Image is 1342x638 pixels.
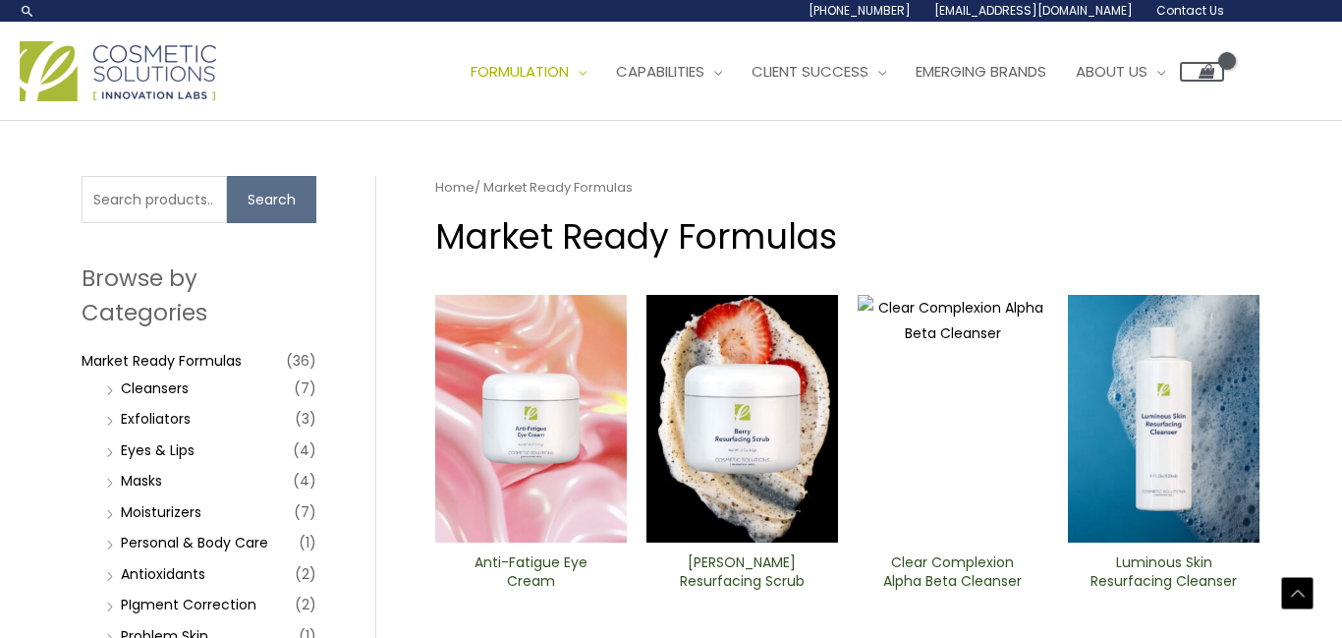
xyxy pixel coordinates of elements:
span: Formulation [471,61,569,82]
button: Search [227,176,316,223]
span: Contact Us [1156,2,1224,19]
a: Moisturizers [121,502,201,522]
img: Cosmetic Solutions Logo [20,41,216,101]
img: Berry Resurfacing Scrub [646,295,838,543]
span: (2) [295,591,316,618]
span: Capabilities [616,61,704,82]
a: Eyes & Lips [121,440,195,460]
a: Cleansers [121,378,189,398]
a: Exfoliators [121,409,191,429]
h2: Anti-Fatigue Eye Cream [452,553,610,591]
span: Emerging Brands [916,61,1046,82]
a: Client Success [737,42,901,101]
span: [EMAIL_ADDRESS][DOMAIN_NAME] [934,2,1133,19]
span: [PHONE_NUMBER] [809,2,911,19]
a: View Shopping Cart, empty [1180,62,1224,82]
a: Search icon link [20,3,35,19]
a: Clear Complexion Alpha Beta ​Cleanser [873,553,1032,598]
a: Antioxidants [121,564,205,584]
span: (36) [286,347,316,375]
a: Luminous Skin Resurfacing ​Cleanser [1085,553,1243,598]
a: Anti-Fatigue Eye Cream [452,553,610,598]
span: (7) [294,498,316,526]
img: Clear Complexion Alpha Beta ​Cleanser [858,295,1049,543]
a: Masks [121,471,162,491]
span: (3) [295,405,316,433]
h2: [PERSON_NAME] Resurfacing Scrub [663,553,821,591]
h1: Market Ready Formulas [435,212,1259,261]
span: About Us [1076,61,1147,82]
nav: Breadcrumb [435,176,1259,200]
a: Home [435,178,475,197]
span: (7) [294,375,316,402]
span: (4) [293,436,316,464]
a: Capabilities [601,42,737,101]
a: Market Ready Formulas [82,351,242,371]
h2: Luminous Skin Resurfacing ​Cleanser [1085,553,1243,591]
a: [PERSON_NAME] Resurfacing Scrub [663,553,821,598]
a: Personal & Body Care [121,533,268,552]
h2: Browse by Categories [82,261,316,328]
a: PIgment Correction [121,595,256,614]
span: (2) [295,560,316,588]
span: Client Success [752,61,868,82]
a: Formulation [456,42,601,101]
input: Search products… [82,176,227,223]
nav: Site Navigation [441,42,1224,101]
img: Anti Fatigue Eye Cream [435,295,627,543]
h2: Clear Complexion Alpha Beta ​Cleanser [873,553,1032,591]
img: Luminous Skin Resurfacing ​Cleanser [1068,295,1259,543]
a: About Us [1061,42,1180,101]
span: (1) [299,529,316,556]
span: (4) [293,467,316,494]
a: Emerging Brands [901,42,1061,101]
